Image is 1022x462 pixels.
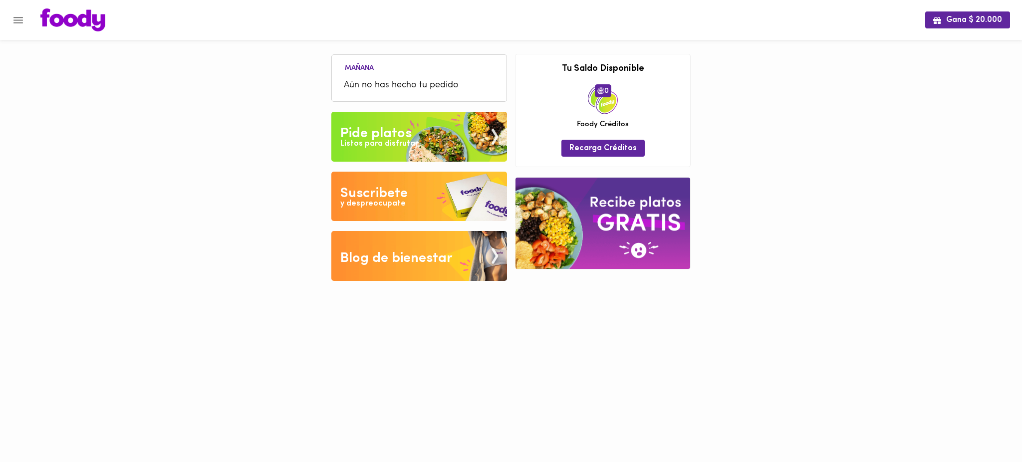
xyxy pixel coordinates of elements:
button: Gana $ 20.000 [925,11,1010,28]
img: foody-creditos.png [597,87,604,94]
div: y despreocupate [340,198,406,210]
img: Blog de bienestar [331,231,507,281]
span: Recarga Créditos [569,144,637,153]
img: Pide un Platos [331,112,507,162]
div: Blog de bienestar [340,248,453,268]
h3: Tu Saldo Disponible [523,64,683,74]
span: Gana $ 20.000 [933,15,1002,25]
li: Mañana [337,62,382,72]
img: Disfruta bajar de peso [331,172,507,222]
span: 0 [595,84,611,97]
button: Recarga Créditos [561,140,645,156]
iframe: Messagebird Livechat Widget [964,404,1012,452]
div: Listos para disfrutar [340,138,418,150]
span: Aún no has hecho tu pedido [344,79,495,92]
button: Menu [6,8,30,32]
img: referral-banner.png [515,178,690,269]
div: Pide platos [340,124,412,144]
div: Suscribete [340,184,408,204]
img: credits-package.png [588,84,618,114]
img: logo.png [40,8,105,31]
span: Foody Créditos [577,119,629,130]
